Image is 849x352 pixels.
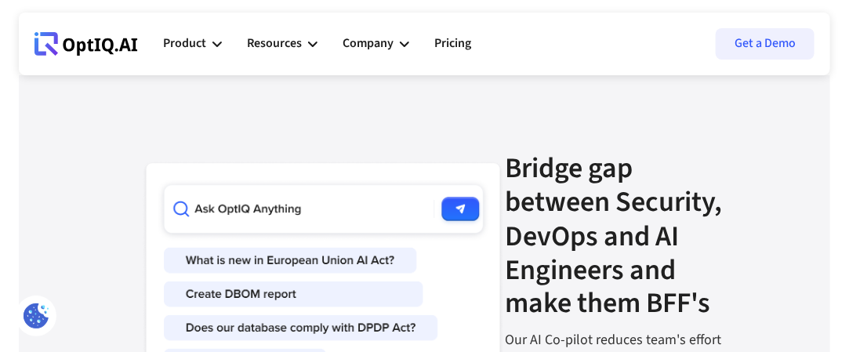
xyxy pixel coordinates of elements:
[434,20,471,67] a: Pricing
[247,33,302,54] div: Resources
[505,148,722,324] strong: Bridge gap between Security, DevOps and AI Engineers and make them BFF's
[34,55,35,56] div: Webflow Homepage
[716,28,815,60] a: Get a Demo
[163,33,206,54] div: Product
[343,20,409,67] div: Company
[343,33,394,54] div: Company
[247,20,317,67] div: Resources
[163,20,222,67] div: Product
[34,20,138,67] a: Webflow Homepage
